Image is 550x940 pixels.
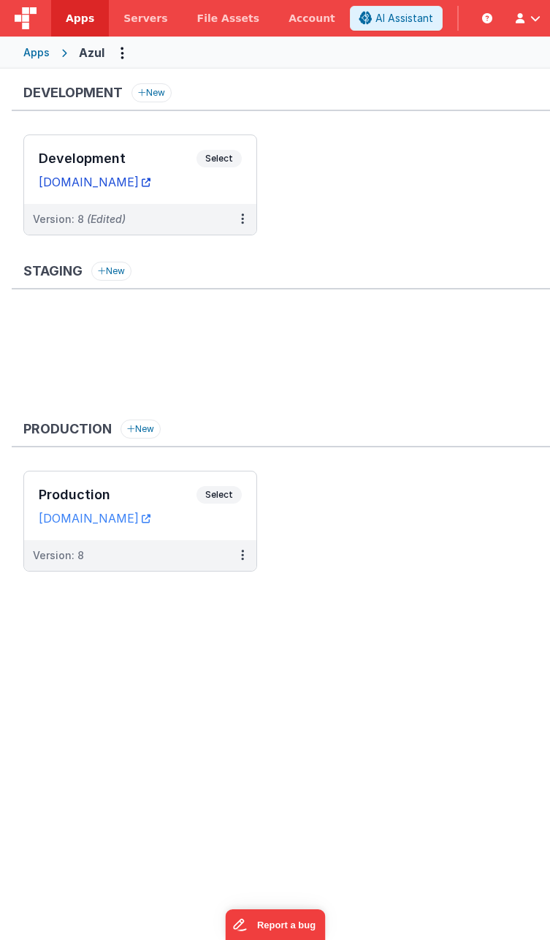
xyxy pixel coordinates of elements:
[39,151,196,166] h3: Development
[79,44,104,61] div: Azul
[196,150,242,167] span: Select
[110,41,134,64] button: Options
[23,86,123,100] h3: Development
[375,11,433,26] span: AI Assistant
[121,420,161,439] button: New
[350,6,443,31] button: AI Assistant
[66,11,94,26] span: Apps
[23,422,112,436] h3: Production
[225,909,325,940] iframe: Marker.io feedback button
[131,83,172,102] button: New
[23,264,83,278] h3: Staging
[87,213,126,225] span: (Edited)
[39,511,150,526] a: [DOMAIN_NAME]
[23,45,50,60] div: Apps
[39,175,150,189] a: [DOMAIN_NAME]
[33,548,84,563] div: Version: 8
[197,11,260,26] span: File Assets
[91,262,131,281] button: New
[123,11,167,26] span: Servers
[196,486,242,504] span: Select
[33,212,126,227] div: Version: 8
[39,488,196,502] h3: Production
